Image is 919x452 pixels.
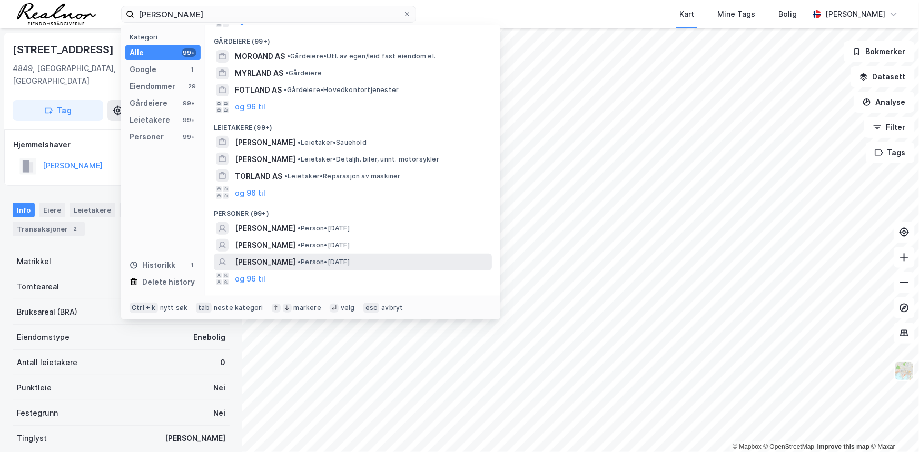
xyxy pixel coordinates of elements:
[205,29,500,48] div: Gårdeiere (99+)
[188,82,196,91] div: 29
[182,99,196,107] div: 99+
[120,203,159,217] div: Datasett
[193,331,225,344] div: Enebolig
[130,97,167,109] div: Gårdeiere
[235,153,295,166] span: [PERSON_NAME]
[205,115,500,134] div: Leietakere (99+)
[294,304,321,312] div: markere
[844,41,915,62] button: Bokmerker
[13,138,229,151] div: Hjemmelshaver
[866,401,919,452] div: Kontrollprogram for chat
[17,280,59,293] div: Tomteareal
[284,86,399,94] span: Gårdeiere • Hovedkontortjenester
[142,276,195,288] div: Delete history
[188,261,196,269] div: 1
[160,304,188,312] div: nytt søk
[341,304,355,312] div: velg
[13,203,35,217] div: Info
[679,8,694,21] div: Kart
[235,84,282,96] span: FOTLAND AS
[864,117,915,138] button: Filter
[165,432,225,445] div: [PERSON_NAME]
[287,52,436,61] span: Gårdeiere • Utl. av egen/leid fast eiendom el.
[298,241,301,249] span: •
[866,401,919,452] iframe: Chat Widget
[70,224,81,234] div: 2
[825,8,885,21] div: [PERSON_NAME]
[298,138,301,146] span: •
[298,155,301,163] span: •
[182,133,196,141] div: 99+
[298,155,439,164] span: Leietaker • Detaljh. biler, unnt. motorsykler
[70,203,115,217] div: Leietakere
[235,256,295,268] span: [PERSON_NAME]
[235,273,265,285] button: og 96 til
[130,63,156,76] div: Google
[17,3,96,25] img: realnor-logo.934646d98de889bb5806.png
[285,69,322,77] span: Gårdeiere
[130,259,175,272] div: Historikk
[17,381,52,394] div: Punktleie
[298,258,301,266] span: •
[287,52,290,60] span: •
[733,443,762,450] a: Mapbox
[182,48,196,57] div: 99+
[363,303,380,313] div: esc
[778,8,797,21] div: Bolig
[284,172,401,180] span: Leietaker • Reparasjon av maskiner
[851,66,915,87] button: Datasett
[213,381,225,394] div: Nei
[134,6,403,22] input: Søk på adresse, matrikkel, gårdeiere, leietakere eller personer
[130,33,201,41] div: Kategori
[130,114,170,126] div: Leietakere
[17,356,77,369] div: Antall leietakere
[894,361,914,381] img: Z
[205,287,500,306] div: Historikk (1)
[17,407,58,419] div: Festegrunn
[17,255,51,268] div: Matrikkel
[298,224,301,232] span: •
[717,8,755,21] div: Mine Tags
[235,222,295,235] span: [PERSON_NAME]
[285,69,289,77] span: •
[235,170,282,183] span: TORLAND AS
[235,136,295,149] span: [PERSON_NAME]
[13,100,103,121] button: Tag
[188,65,196,74] div: 1
[220,356,225,369] div: 0
[182,116,196,124] div: 99+
[298,241,350,249] span: Person • [DATE]
[817,443,869,450] a: Improve this map
[13,222,85,236] div: Transaksjoner
[205,201,500,220] div: Personer (99+)
[866,142,915,163] button: Tags
[235,239,295,252] span: [PERSON_NAME]
[130,130,164,143] div: Personer
[196,303,212,313] div: tab
[13,41,116,58] div: [STREET_ADDRESS]
[298,258,350,266] span: Person • [DATE]
[381,304,403,312] div: avbryt
[17,306,77,318] div: Bruksareal (BRA)
[17,331,70,344] div: Eiendomstype
[298,138,367,147] span: Leietaker • Sauehold
[130,80,175,93] div: Eiendommer
[764,443,815,450] a: OpenStreetMap
[298,224,350,233] span: Person • [DATE]
[214,304,263,312] div: neste kategori
[130,303,158,313] div: Ctrl + k
[39,203,65,217] div: Eiere
[235,186,265,199] button: og 96 til
[130,46,144,59] div: Alle
[284,86,287,94] span: •
[13,62,183,87] div: 4849, [GEOGRAPHIC_DATA], [GEOGRAPHIC_DATA]
[17,432,47,445] div: Tinglyst
[235,101,265,113] button: og 96 til
[235,67,283,79] span: MYRLAND AS
[284,172,288,180] span: •
[213,407,225,419] div: Nei
[854,92,915,113] button: Analyse
[235,50,285,63] span: MOROAND AS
